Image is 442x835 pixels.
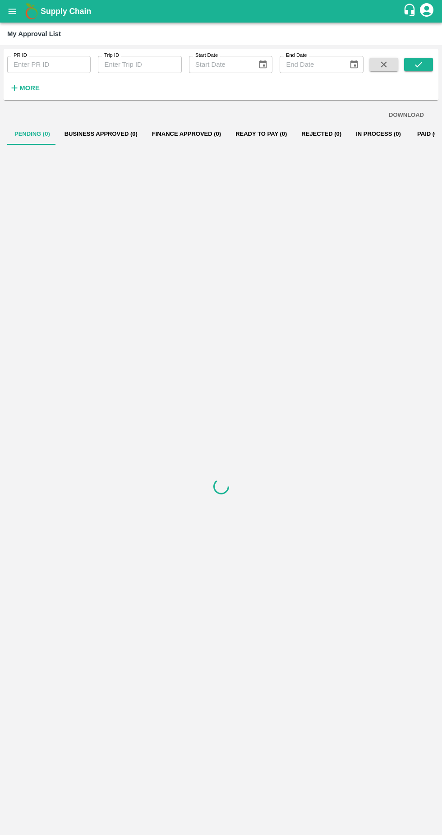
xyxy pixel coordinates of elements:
[19,84,40,92] strong: More
[104,52,119,59] label: Trip ID
[254,56,272,73] button: Choose date
[41,5,403,18] a: Supply Chain
[145,123,228,145] button: Finance Approved (0)
[14,52,27,59] label: PR ID
[345,56,363,73] button: Choose date
[23,2,41,20] img: logo
[98,56,181,73] input: Enter Trip ID
[294,123,349,145] button: Rejected (0)
[403,3,419,19] div: customer-support
[57,123,145,145] button: Business Approved (0)
[7,56,91,73] input: Enter PR ID
[189,56,251,73] input: Start Date
[280,56,341,73] input: End Date
[2,1,23,22] button: open drawer
[286,52,307,59] label: End Date
[7,80,42,96] button: More
[228,123,294,145] button: Ready To Pay (0)
[7,28,61,40] div: My Approval List
[41,7,91,16] b: Supply Chain
[195,52,218,59] label: Start Date
[385,107,428,123] button: DOWNLOAD
[349,123,408,145] button: In Process (0)
[419,2,435,21] div: account of current user
[7,123,57,145] button: Pending (0)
